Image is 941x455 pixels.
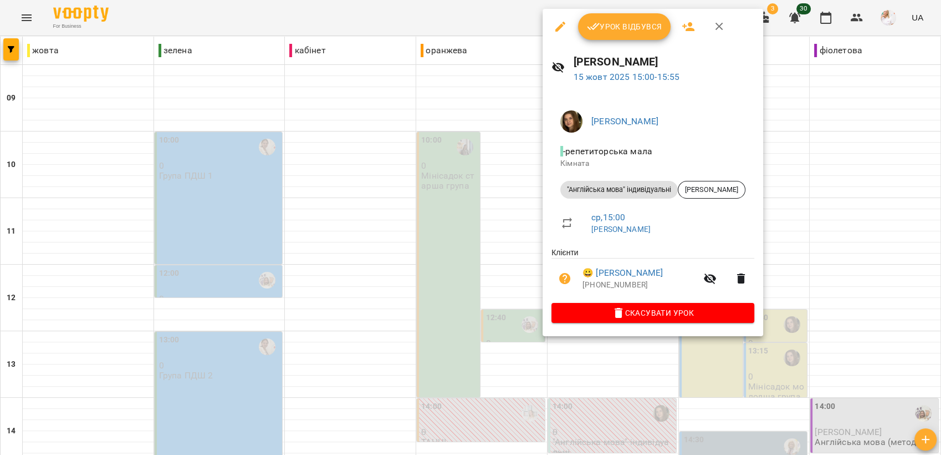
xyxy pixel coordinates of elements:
[678,181,745,199] div: [PERSON_NAME]
[591,212,625,223] a: ср , 15:00
[551,303,754,323] button: Скасувати Урок
[582,280,697,291] p: [PHONE_NUMBER]
[560,158,745,169] p: Кімната
[591,225,651,234] a: [PERSON_NAME]
[578,13,671,40] button: Урок відбувся
[587,20,662,33] span: Урок відбувся
[582,266,663,280] a: 😀 [PERSON_NAME]
[574,72,680,82] a: 15 жовт 2025 15:00-15:55
[551,265,578,292] button: Візит ще не сплачено. Додати оплату?
[560,185,678,195] span: "Англійська мова" індивідуальні
[560,306,745,320] span: Скасувати Урок
[574,53,754,70] h6: [PERSON_NAME]
[560,110,582,133] img: 937ad949b6663f62e60c09e81e8c8f1d.jpg
[551,247,754,302] ul: Клієнти
[560,146,654,156] span: - репетиторська мала
[678,185,745,195] span: [PERSON_NAME]
[591,116,658,127] a: [PERSON_NAME]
